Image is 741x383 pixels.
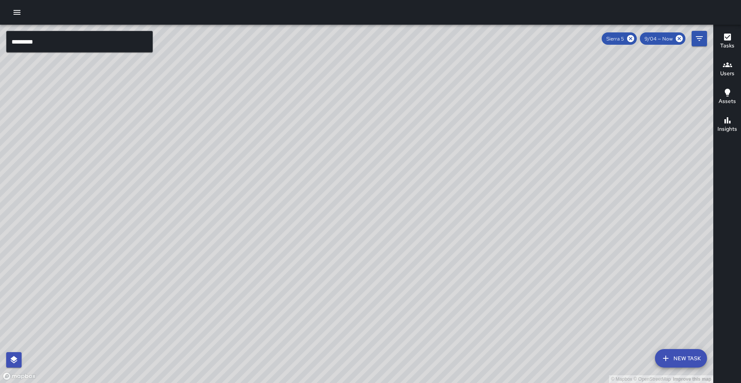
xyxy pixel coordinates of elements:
button: Filters [692,31,707,46]
span: 9/04 — Now [640,35,677,42]
button: Users [714,56,741,83]
h6: Assets [719,97,736,106]
button: Assets [714,83,741,111]
span: Sierra 5 [602,35,629,42]
h6: Tasks [720,42,734,50]
h6: Users [720,69,734,78]
button: Insights [714,111,741,139]
button: Tasks [714,28,741,56]
h6: Insights [717,125,737,133]
div: Sierra 5 [602,32,637,45]
div: 9/04 — Now [640,32,685,45]
button: New Task [655,349,707,368]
